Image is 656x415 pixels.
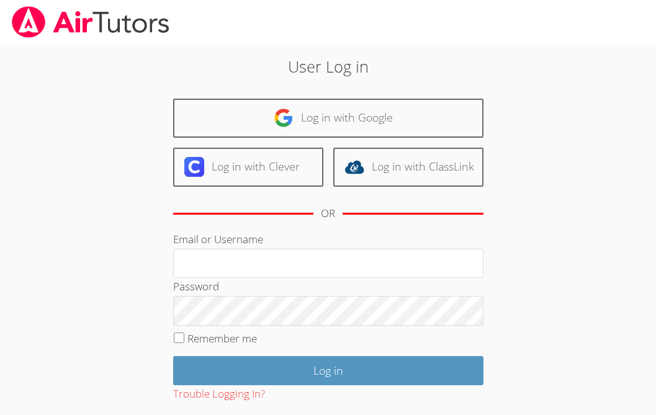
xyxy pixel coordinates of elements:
[184,157,204,177] img: clever-logo-6eab21bc6e7a338710f1a6ff85c0baf02591cd810cc4098c63d3a4b26e2feb20.svg
[173,279,219,293] label: Password
[274,108,294,128] img: google-logo-50288ca7cdecda66e5e0955fdab243c47b7ad437acaf1139b6f446037453330a.svg
[333,148,483,187] a: Log in with ClassLink
[92,55,564,78] h2: User Log in
[11,6,171,38] img: airtutors_banner-c4298cdbf04f3fff15de1276eac7730deb9818008684d7c2e4769d2f7ddbe033.png
[173,356,483,385] input: Log in
[344,157,364,177] img: classlink-logo-d6bb404cc1216ec64c9a2012d9dc4662098be43eaf13dc465df04b49fa7ab582.svg
[173,385,265,403] button: Trouble Logging In?
[321,205,335,223] div: OR
[187,331,257,346] label: Remember me
[173,148,323,187] a: Log in with Clever
[173,232,263,246] label: Email or Username
[173,99,483,138] a: Log in with Google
